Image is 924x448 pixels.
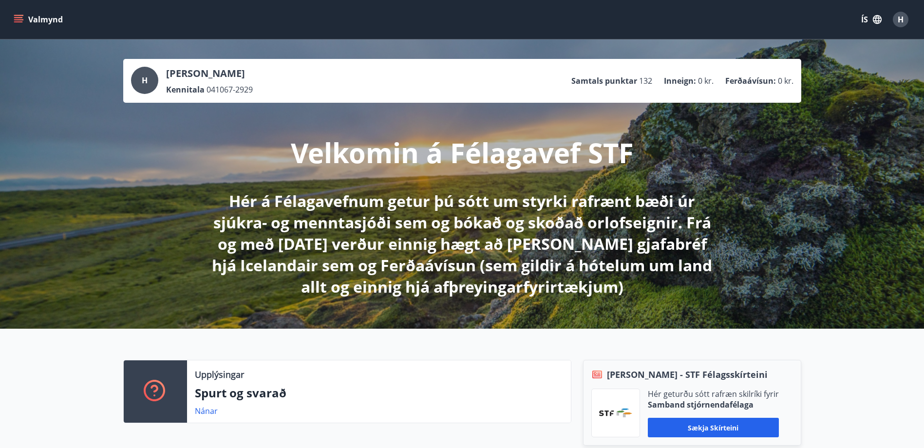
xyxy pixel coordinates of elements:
p: Hér á Félagavefnum getur þú sótt um styrki rafrænt bæði úr sjúkra- og menntasjóði sem og bókað og... [205,190,719,298]
span: H [898,14,904,25]
span: 041067-2929 [207,84,253,95]
img: vjCaq2fThgY3EUYqSgpjEiBg6WP39ov69hlhuPVN.png [599,409,632,417]
span: 132 [639,75,652,86]
span: H [142,75,148,86]
p: Samtals punktar [571,75,637,86]
p: Velkomin á Félagavef STF [291,134,634,171]
span: [PERSON_NAME] - STF Félagsskírteini [607,368,768,381]
button: H [889,8,912,31]
a: Nánar [195,406,218,416]
p: Upplýsingar [195,368,244,381]
p: Kennitala [166,84,205,95]
p: Samband stjórnendafélaga [648,399,779,410]
p: Inneign : [664,75,696,86]
span: 0 kr. [698,75,714,86]
p: Hér geturðu sótt rafræn skilríki fyrir [648,389,779,399]
button: ÍS [856,11,887,28]
button: Sækja skírteini [648,418,779,437]
span: 0 kr. [778,75,793,86]
p: Ferðaávísun : [725,75,776,86]
p: [PERSON_NAME] [166,67,253,80]
p: Spurt og svarað [195,385,563,401]
button: menu [12,11,67,28]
